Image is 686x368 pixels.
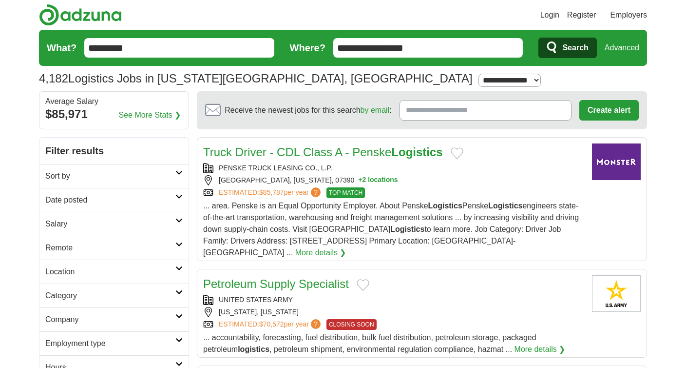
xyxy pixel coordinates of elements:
button: Search [538,38,596,58]
a: Employers [610,9,647,21]
button: Create alert [579,100,639,121]
h2: Category [45,290,175,302]
a: Date posted [39,188,189,212]
a: Location [39,260,189,284]
h2: Location [45,266,175,278]
a: by email [361,106,390,114]
strong: Logistics [390,225,424,233]
button: +2 locations [358,175,398,185]
span: Receive the newest jobs for this search : [225,104,391,116]
a: More details ❯ [514,344,566,355]
span: $85,787 [259,188,284,196]
div: [GEOGRAPHIC_DATA], [US_STATE], 07390 [203,175,584,185]
a: UNITED STATES ARMY [219,296,293,304]
h1: Logistics Jobs in [US_STATE][GEOGRAPHIC_DATA], [GEOGRAPHIC_DATA] [39,72,473,85]
h2: Employment type [45,338,175,349]
a: Category [39,284,189,307]
h2: Filter results [39,138,189,164]
a: Salary [39,212,189,236]
div: Average Salary [45,98,183,105]
a: Advanced [605,38,639,58]
h2: Remote [45,242,175,254]
label: Where? [290,41,325,55]
img: Company logo [592,143,641,180]
a: Register [567,9,596,21]
a: ESTIMATED:$70,572per year? [219,319,323,330]
span: ... accountability, forecasting, fuel distribution, bulk fuel distribution, petroleum storage, pa... [203,333,536,353]
a: ESTIMATED:$85,787per year? [219,187,323,198]
span: TOP MATCH [326,187,365,198]
a: Truck Driver - CDL Class A - PenskeLogistics [203,145,443,159]
h2: Company [45,314,175,326]
a: See More Stats ❯ [119,109,181,121]
span: $70,572 [259,320,284,328]
a: Company [39,307,189,331]
a: Login [540,9,559,21]
div: $85,971 [45,105,183,123]
a: Remote [39,236,189,260]
span: ? [311,187,321,197]
h2: Sort by [45,170,175,182]
span: + [358,175,362,185]
strong: logistics [238,345,269,353]
span: ? [311,319,321,329]
img: United States Army logo [592,275,641,312]
img: Adzuna logo [39,4,122,26]
h2: Salary [45,218,175,230]
a: More details ❯ [295,247,346,259]
a: Petroleum Supply Specialist [203,277,349,290]
strong: Logistics [488,202,522,210]
h2: Date posted [45,194,175,206]
span: CLOSING SOON [326,319,377,330]
button: Add to favorite jobs [357,279,369,291]
button: Add to favorite jobs [451,147,463,159]
span: ... area. Penske is an Equal Opportunity Employer. About Penske Penske engineers state-of-the-art... [203,202,579,257]
label: What? [47,41,76,55]
strong: Logistics [391,145,442,159]
a: Employment type [39,331,189,355]
strong: Logistics [428,202,462,210]
span: Search [562,38,588,58]
a: Sort by [39,164,189,188]
div: PENSKE TRUCK LEASING CO., L.P. [203,163,584,173]
div: [US_STATE], [US_STATE] [203,307,584,317]
span: 4,182 [39,70,68,87]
